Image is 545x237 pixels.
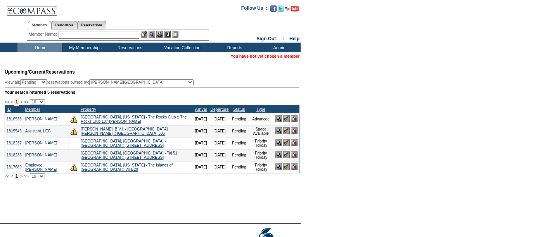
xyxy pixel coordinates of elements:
img: There are insufficient days and/or tokens to cover this reservation [70,128,77,135]
td: Priority Holiday [248,137,274,149]
td: My Memberships [62,43,107,52]
img: Impersonate [156,31,163,38]
a: [GEOGRAPHIC_DATA], [US_STATE] - The Islands of [GEOGRAPHIC_DATA] :: Villa 20 [81,163,173,172]
td: [DATE] [193,125,209,137]
td: Pending [230,137,248,149]
span: 1 [14,172,19,180]
img: Follow us on Twitter [278,5,284,12]
a: 1817689 [7,165,22,169]
img: Become our fan on Facebook [270,5,277,12]
a: [GEOGRAPHIC_DATA], [GEOGRAPHIC_DATA] - [GEOGRAPHIC_DATA] :: [STREET_ADDRESS] [81,139,166,148]
img: View Reservation [275,139,282,146]
td: Space Available [248,125,274,137]
td: Home [17,43,62,52]
td: Pending [230,149,248,161]
div: Member Name: [29,31,59,38]
span: Reservations [5,69,75,75]
a: Follow us on Twitter [278,8,284,12]
td: Reservations [107,43,151,52]
a: 1816533 [7,117,22,121]
td: [DATE] [209,149,230,161]
td: Pending [230,113,248,125]
td: Vacation Collection [151,43,211,52]
a: Type [256,107,265,112]
img: Confirm Reservation [283,139,290,146]
a: Residences [51,21,77,29]
td: Reports [211,43,256,52]
img: b_calculator.gif [172,31,178,38]
td: [DATE] [209,137,230,149]
img: View Reservation [275,127,282,134]
a: 1815546 [7,129,22,133]
img: Cancel Reservation [291,127,298,134]
img: b_edit.gif [141,31,147,38]
img: Reservations [164,31,171,38]
td: [DATE] [193,161,209,173]
td: [DATE] [209,125,230,137]
img: View Reservation [275,115,282,122]
img: View [149,31,155,38]
a: [PERSON_NAME] [25,153,57,157]
span: << [5,174,9,179]
a: Members [28,21,52,29]
a: Become our fan on Facebook [270,8,277,12]
a: Subscribe to our YouTube Channel [285,8,299,12]
a: Property [81,107,96,112]
a: Status [233,107,245,112]
a: Member [25,107,40,112]
a: Reservations [77,21,106,29]
img: Subscribe to our YouTube Channel [285,6,299,12]
a: Sign Out [256,36,276,41]
span: You have not yet chosen a member. [231,54,301,58]
td: Follow Us :: [241,5,269,14]
a: Employee, [PERSON_NAME] [25,163,57,172]
img: Cancel Reservation [291,115,298,122]
td: Pending [230,125,248,137]
span: >> [24,174,28,179]
a: Help [289,36,299,41]
span: :: [281,36,284,41]
img: Confirm Reservation [283,127,290,134]
td: [DATE] [193,137,209,149]
td: Priority Holiday [248,161,274,173]
td: Priority Holiday [248,149,274,161]
span: << [5,100,9,104]
a: 1818237 [7,141,22,145]
td: [DATE] [193,113,209,125]
span: > [20,100,22,104]
span: > [20,174,22,179]
a: [PERSON_NAME] [25,141,57,145]
div: Your search returned 5 reservations [5,90,299,94]
span: < [10,100,13,104]
a: Assistant, LEG [25,129,51,133]
img: View Reservation [275,163,282,170]
img: Cancel Reservation [291,163,298,170]
a: Arrival [195,107,207,112]
img: Confirm Reservation [283,115,290,122]
td: Advanced [248,113,274,125]
td: Pending [230,161,248,173]
a: [GEOGRAPHIC_DATA], [US_STATE] - The Rocks Club :: The Rocks Club 107 [PERSON_NAME] [81,115,187,124]
span: < [10,174,13,179]
a: ID [7,107,11,112]
td: [DATE] [209,161,230,173]
td: Admin [256,43,301,52]
a: [GEOGRAPHIC_DATA], [GEOGRAPHIC_DATA] - Taj 51 [GEOGRAPHIC_DATA] :: [STREET_ADDRESS] [81,151,177,160]
span: 1 [14,98,19,106]
a: [PERSON_NAME], B.V.I. - [GEOGRAPHIC_DATA][PERSON_NAME] :: [GEOGRAPHIC_DATA] 306 [81,127,168,136]
a: Departure [210,107,228,112]
a: [PERSON_NAME] [25,117,57,121]
img: Confirm Reservation [283,151,290,158]
span: >> [24,100,28,104]
img: Cancel Reservation [291,139,298,146]
td: [DATE] [193,149,209,161]
a: 1818233 [7,153,22,157]
img: Confirm Reservation [283,163,290,170]
img: There are insufficient days and/or tokens to cover this reservation [70,164,77,171]
span: Upcoming/Current [5,69,45,75]
img: There are insufficient days and/or tokens to cover this reservation [70,116,77,123]
img: View Reservation [275,151,282,158]
td: [DATE] [209,113,230,125]
div: View all: reservations owned by: [5,79,197,85]
img: Cancel Reservation [291,151,298,158]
